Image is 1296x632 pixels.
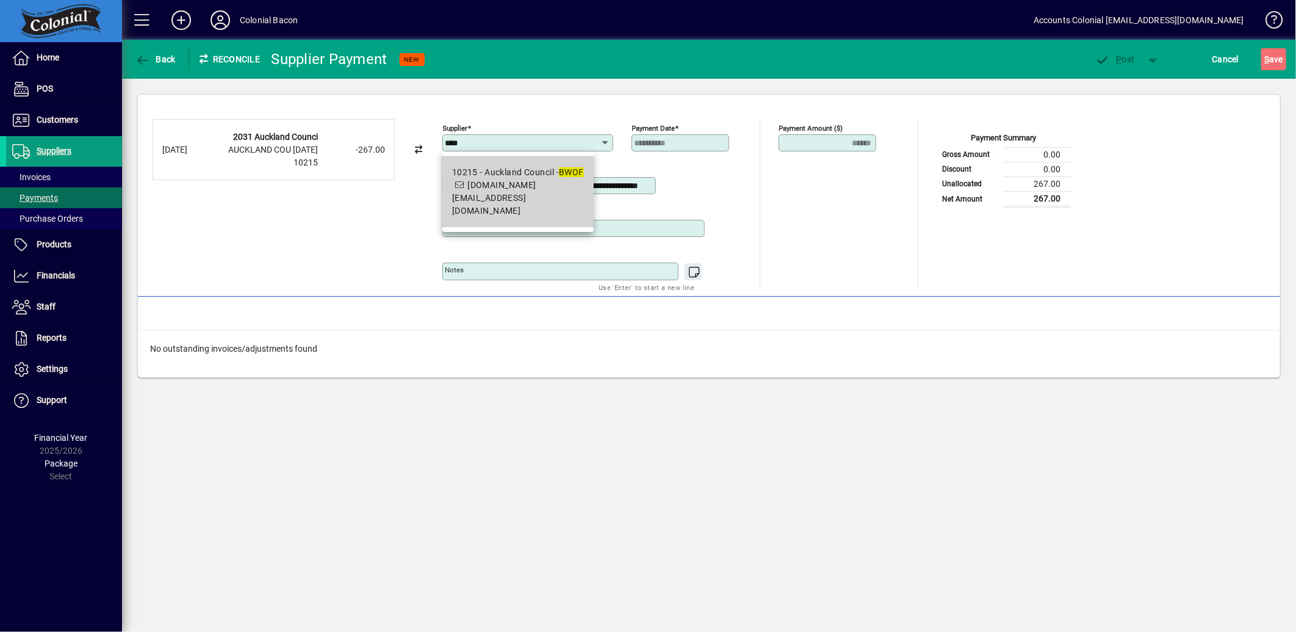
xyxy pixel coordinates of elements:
mat-label: Supplier [443,124,468,133]
td: Discount [937,162,1004,176]
app-page-summary-card: Payment Summary [937,119,1071,208]
span: ost [1095,54,1135,64]
button: Add [162,9,201,31]
a: Support [6,385,122,416]
span: Invoices [12,172,51,182]
app-page-header-button: Back [122,48,189,70]
span: Cancel [1212,49,1239,69]
span: Purchase Orders [12,214,83,223]
div: Colonial Bacon [240,10,298,30]
td: 0.00 [1004,147,1071,162]
strong: 2031 Auckland Counci [233,132,318,142]
span: [DOMAIN_NAME][EMAIL_ADDRESS][DOMAIN_NAME] [452,180,536,216]
button: Profile [201,9,240,31]
a: Products [6,230,122,260]
a: Reports [6,323,122,354]
span: AUCKLAND COU [DATE] 10215 [228,145,318,167]
span: Staff [37,302,56,311]
span: Support [37,395,67,405]
td: 0.00 [1004,162,1071,176]
button: Back [132,48,179,70]
div: 10215 - Auckland Council - [452,166,584,179]
td: 267.00 [1004,176,1071,191]
div: No outstanding invoices/adjustments found [138,330,1280,368]
span: ave [1264,49,1283,69]
div: Reconcile [189,49,262,69]
a: Staff [6,292,122,322]
a: Customers [6,105,122,136]
span: Home [37,53,59,62]
span: P [1117,54,1122,64]
a: Knowledge Base [1256,2,1281,42]
button: Save [1261,48,1286,70]
span: Reports [37,333,67,343]
a: Payments [6,187,122,208]
span: Suppliers [37,146,71,156]
a: Financials [6,261,122,291]
span: Back [135,54,176,64]
span: Financial Year [35,433,88,443]
button: Post [1089,48,1141,70]
span: Financials [37,271,75,280]
span: POS [37,84,53,93]
span: Customers [37,115,78,125]
a: Home [6,43,122,73]
span: Settings [37,364,68,374]
a: Invoices [6,167,122,187]
mat-label: Payment Amount ($) [779,124,843,133]
td: Unallocated [937,176,1004,191]
mat-hint: Use 'Enter' to start a new line [599,280,694,294]
td: Net Amount [937,191,1004,206]
a: Settings [6,354,122,385]
span: S [1264,54,1269,64]
em: BWOF [559,167,584,177]
span: NEW [405,56,420,64]
div: Payment Summary [937,132,1071,147]
mat-option: 10215 - Auckland Council - BWOF [442,156,594,227]
mat-label: Notes [445,266,464,274]
div: [DATE] [162,143,211,156]
mat-label: Payment Date [632,124,675,133]
a: Purchase Orders [6,208,122,229]
td: Gross Amount [937,147,1004,162]
div: Supplier Payment [272,49,387,69]
a: POS [6,74,122,104]
span: Package [45,459,77,468]
td: 267.00 [1004,191,1071,206]
span: Payments [12,193,58,203]
div: -267.00 [324,143,385,156]
button: Cancel [1209,48,1242,70]
span: Products [37,239,71,249]
div: Accounts Colonial [EMAIL_ADDRESS][DOMAIN_NAME] [1034,10,1244,30]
